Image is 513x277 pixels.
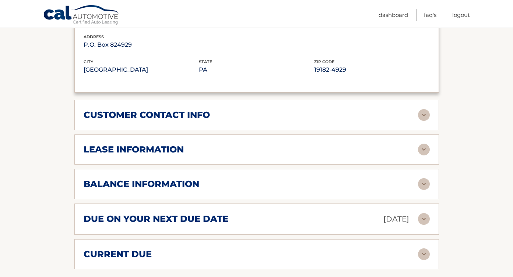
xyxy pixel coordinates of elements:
a: FAQ's [424,9,436,21]
p: [GEOGRAPHIC_DATA] [84,65,199,75]
a: Logout [452,9,470,21]
h2: balance information [84,179,199,190]
h2: lease information [84,144,184,155]
p: 19182-4929 [314,65,429,75]
span: address [84,34,104,39]
img: accordion-rest.svg [418,178,430,190]
h2: due on your next due date [84,213,228,224]
p: [DATE] [383,213,409,226]
p: PA [199,65,314,75]
h2: current due [84,249,152,260]
img: accordion-rest.svg [418,213,430,225]
img: accordion-rest.svg [418,109,430,121]
p: P.O. Box 824929 [84,40,199,50]
img: accordion-rest.svg [418,144,430,155]
img: accordion-rest.svg [418,248,430,260]
span: zip code [314,59,334,64]
a: Dashboard [379,9,408,21]
span: state [199,59,212,64]
h2: customer contact info [84,109,210,120]
a: Cal Automotive [43,5,120,26]
span: city [84,59,93,64]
